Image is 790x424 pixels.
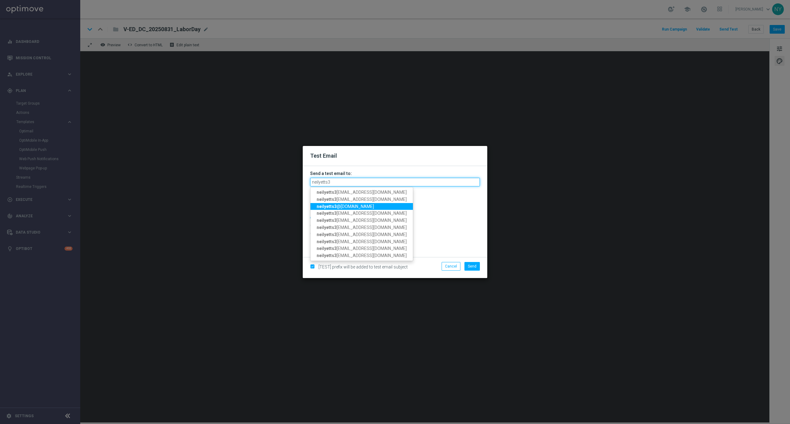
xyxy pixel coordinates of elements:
span: [EMAIL_ADDRESS][DOMAIN_NAME] [317,225,407,230]
a: neilyetts3[EMAIL_ADDRESS][DOMAIN_NAME] [310,189,413,196]
a: neilyetts3[EMAIL_ADDRESS][DOMAIN_NAME] [310,210,413,217]
strong: neilyetts3 [317,211,337,216]
h3: Send a test email to: [310,171,480,176]
a: neilyetts3[EMAIL_ADDRESS][DOMAIN_NAME] [310,238,413,245]
strong: neilyetts3 [317,190,337,195]
button: Send [464,262,480,271]
a: neilyetts3[EMAIL_ADDRESS][DOMAIN_NAME] [310,217,413,224]
span: [EMAIL_ADDRESS][DOMAIN_NAME] [317,232,407,237]
span: [EMAIL_ADDRESS][DOMAIN_NAME] [317,218,407,223]
span: [EMAIL_ADDRESS][DOMAIN_NAME] [317,239,407,244]
span: @[DOMAIN_NAME] [317,204,374,209]
h2: Test Email [310,152,480,160]
strong: neilyetts3 [317,218,337,223]
strong: neilyetts3 [317,225,337,230]
span: [TEST] prefix will be added to test email subject [318,264,408,269]
strong: neilyetts3 [317,246,337,251]
button: Cancel [442,262,460,271]
strong: neilyetts3 [317,253,337,258]
span: [EMAIL_ADDRESS][DOMAIN_NAME] [317,246,407,251]
strong: neilyetts3 [317,204,337,209]
span: [EMAIL_ADDRESS][DOMAIN_NAME] [317,253,407,258]
a: neilyetts3[EMAIL_ADDRESS][DOMAIN_NAME] [310,245,413,252]
a: neilyetts3@[DOMAIN_NAME] [310,203,413,210]
span: [EMAIL_ADDRESS][DOMAIN_NAME] [317,190,407,195]
strong: neilyetts3 [317,232,337,237]
span: [EMAIL_ADDRESS][DOMAIN_NAME] [317,211,407,216]
a: neilyetts3[EMAIL_ADDRESS][DOMAIN_NAME] [310,196,413,203]
strong: neilyetts3 [317,239,337,244]
a: neilyetts3[EMAIL_ADDRESS][DOMAIN_NAME] [310,252,413,259]
span: Send [468,264,476,268]
a: neilyetts3[EMAIL_ADDRESS][DOMAIN_NAME] [310,231,413,238]
span: [EMAIL_ADDRESS][DOMAIN_NAME] [317,197,407,202]
strong: neilyetts3 [317,197,337,202]
a: neilyetts3[EMAIL_ADDRESS][DOMAIN_NAME] [310,224,413,231]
